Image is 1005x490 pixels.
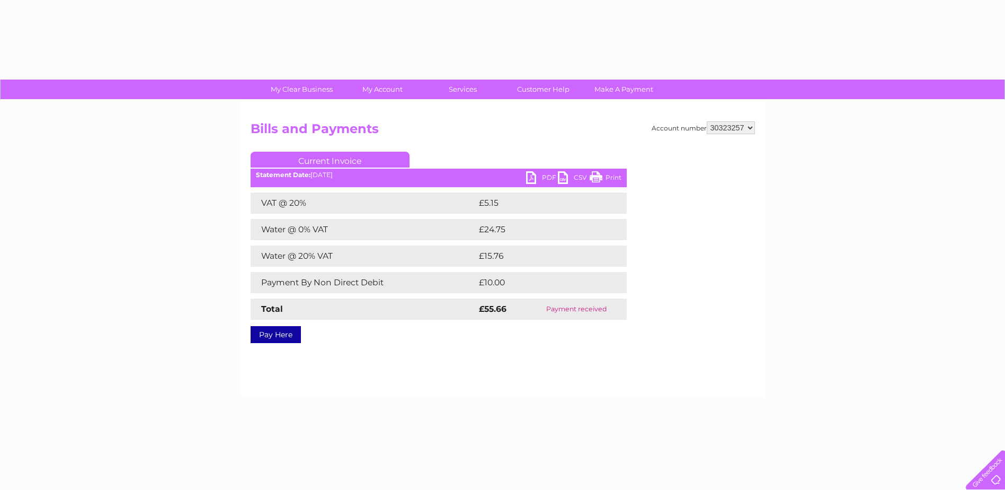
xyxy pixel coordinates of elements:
td: Water @ 20% VAT [251,246,476,267]
td: Payment received [526,299,626,320]
div: Account number [652,121,755,134]
strong: Total [261,304,283,314]
td: Payment By Non Direct Debit [251,272,476,293]
td: Water @ 0% VAT [251,219,476,240]
td: £24.75 [476,219,605,240]
td: £15.76 [476,246,604,267]
strong: £55.66 [479,304,506,314]
a: Pay Here [251,326,301,343]
a: Print [590,171,621,187]
div: [DATE] [251,171,627,179]
h2: Bills and Payments [251,121,755,142]
a: PDF [526,171,558,187]
a: CSV [558,171,590,187]
b: Statement Date: [256,171,310,179]
a: My Clear Business [258,80,345,99]
a: Current Invoice [251,152,410,168]
a: My Account [339,80,426,99]
a: Customer Help [500,80,587,99]
td: £10.00 [476,272,605,293]
a: Make A Payment [580,80,668,99]
a: Services [419,80,506,99]
td: £5.15 [476,192,600,214]
td: VAT @ 20% [251,192,476,214]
